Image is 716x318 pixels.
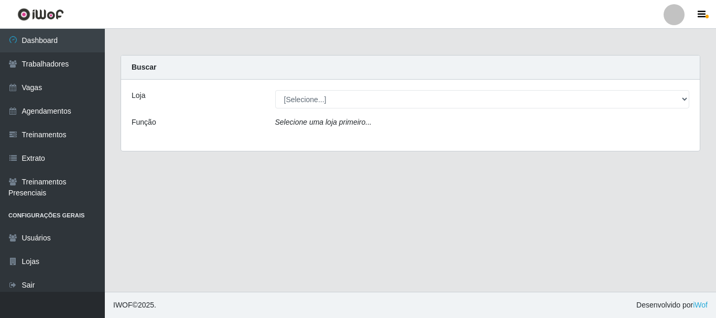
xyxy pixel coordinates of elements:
img: CoreUI Logo [17,8,64,21]
label: Loja [132,90,145,101]
span: Desenvolvido por [636,300,708,311]
strong: Buscar [132,63,156,71]
span: IWOF [113,301,133,309]
i: Selecione uma loja primeiro... [275,118,372,126]
a: iWof [693,301,708,309]
span: © 2025 . [113,300,156,311]
label: Função [132,117,156,128]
